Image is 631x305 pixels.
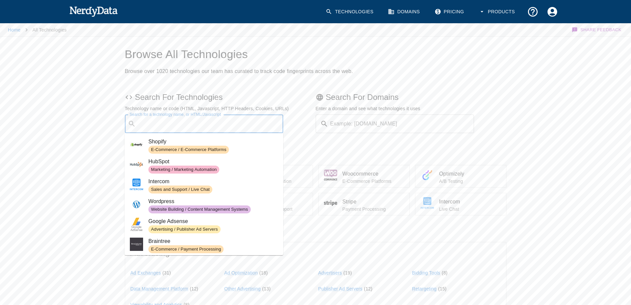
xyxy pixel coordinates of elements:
a: IntercomLive Chat [415,193,506,215]
a: Ad Exchanges [131,270,161,275]
label: Search for a technology name, or HTML/Javascript [130,112,221,117]
p: Search For Technologies [125,92,316,103]
a: StripePayment Processing [318,193,410,215]
a: Advertisers [318,270,342,275]
span: ( 31 ) [162,270,171,275]
span: Marketing / Marketing Automation [148,167,219,173]
span: Google Adsense [148,217,278,225]
a: WoocommerceE-Commerce Platforms [318,165,410,188]
nav: breadcrumb [8,23,67,37]
p: Search For Domains [316,92,506,103]
span: Optimizely [439,170,501,178]
h1: Browse All Technologies [125,47,506,61]
span: Sales and Support / Live Chat [148,187,212,193]
a: Home [8,27,21,33]
p: All Technologies [32,27,67,33]
span: HubSpot [148,158,278,166]
button: Account Settings [543,2,562,22]
span: ( 15 ) [438,286,447,291]
p: A/B Testing [439,178,501,185]
p: Enter a domain and see what technologies it uses [316,105,506,112]
a: Pricing [431,2,469,22]
span: Shopify [148,138,278,146]
p: Technology name or code (HTML, Javascript, HTTP Headers, Cookies, URLs) [125,105,316,112]
p: Browse [125,226,506,237]
a: Other Advertising [224,286,261,291]
p: Popular [125,149,506,160]
span: Intercom [439,198,501,206]
a: Domains [384,2,425,22]
a: Retargeting [412,286,437,291]
h2: Browse over 1020 technologies our team has curated to track code fingerprints across the web. [125,67,506,76]
span: ( 13 ) [262,286,271,291]
span: ( 18 ) [259,270,268,275]
button: Support and Documentation [523,2,543,22]
span: E-Commerce / Payment Processing [148,246,224,253]
a: Technologies [322,2,379,22]
button: Products [475,2,520,22]
span: ( 8 ) [442,270,448,275]
a: Data Management Platform [131,286,188,291]
iframe: Drift Widget Chat Controller [598,258,623,283]
span: Website Building / Content Management Systems [148,206,251,213]
span: Advertising [131,248,501,258]
span: Intercom [148,178,278,186]
p: E-Commerce Platforms [342,178,404,185]
button: Share Feedback [571,23,623,37]
span: E-Commerce / E-Commerce Platforms [148,147,229,153]
span: Woocommerce [342,170,404,178]
span: Stripe [342,198,404,206]
a: Bidding Tools [412,270,440,275]
a: Publisher Ad Servers [318,286,363,291]
a: Ad Optimization [224,270,258,275]
p: Payment Processing [342,206,404,212]
span: ( 12 ) [190,286,198,291]
img: NerdyData.com [69,5,118,18]
a: OptimizelyA/B Testing [415,165,506,188]
span: Wordpress [148,197,278,205]
span: Braintree [148,237,278,245]
span: ( 12 ) [364,286,373,291]
span: Advertising / Publisher Ad Servers [148,226,221,233]
span: ( 19 ) [343,270,352,275]
p: Live Chat [439,206,501,212]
